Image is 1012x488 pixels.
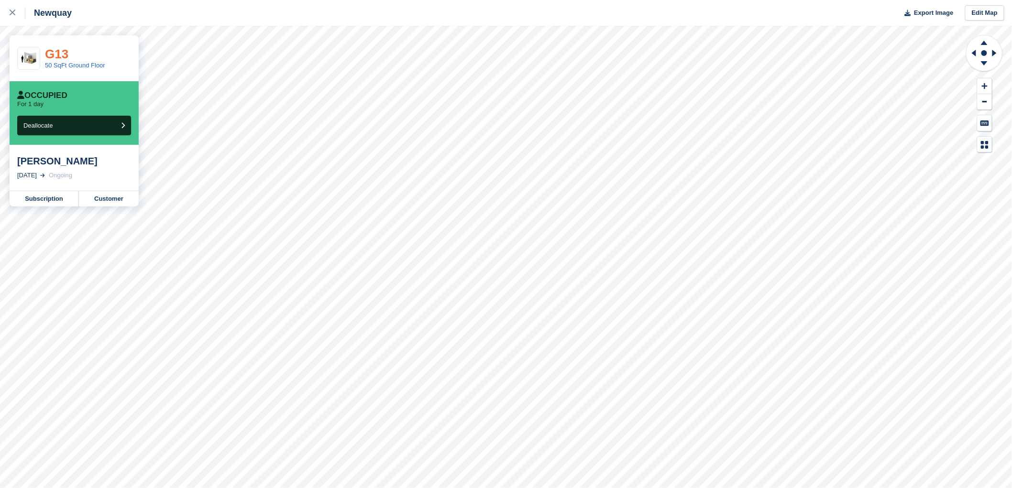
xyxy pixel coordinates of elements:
[40,174,45,177] img: arrow-right-light-icn-cde0832a797a2874e46488d9cf13f60e5c3a73dbe684e267c42b8395dfbc2abf.svg
[17,155,131,167] div: [PERSON_NAME]
[978,78,992,94] button: Zoom In
[899,5,954,21] button: Export Image
[45,62,105,69] a: 50 SqFt Ground Floor
[23,122,53,129] span: Deallocate
[25,7,72,19] div: Newquay
[978,137,992,152] button: Map Legend
[914,8,953,18] span: Export Image
[10,191,79,206] a: Subscription
[17,100,44,108] p: For 1 day
[17,116,131,135] button: Deallocate
[18,50,40,67] img: 50-sqft-unit.jpg
[978,115,992,131] button: Keyboard Shortcuts
[79,191,139,206] a: Customer
[978,94,992,110] button: Zoom Out
[17,91,67,100] div: Occupied
[45,47,68,61] a: G13
[965,5,1004,21] a: Edit Map
[17,171,37,180] div: [DATE]
[49,171,72,180] div: Ongoing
